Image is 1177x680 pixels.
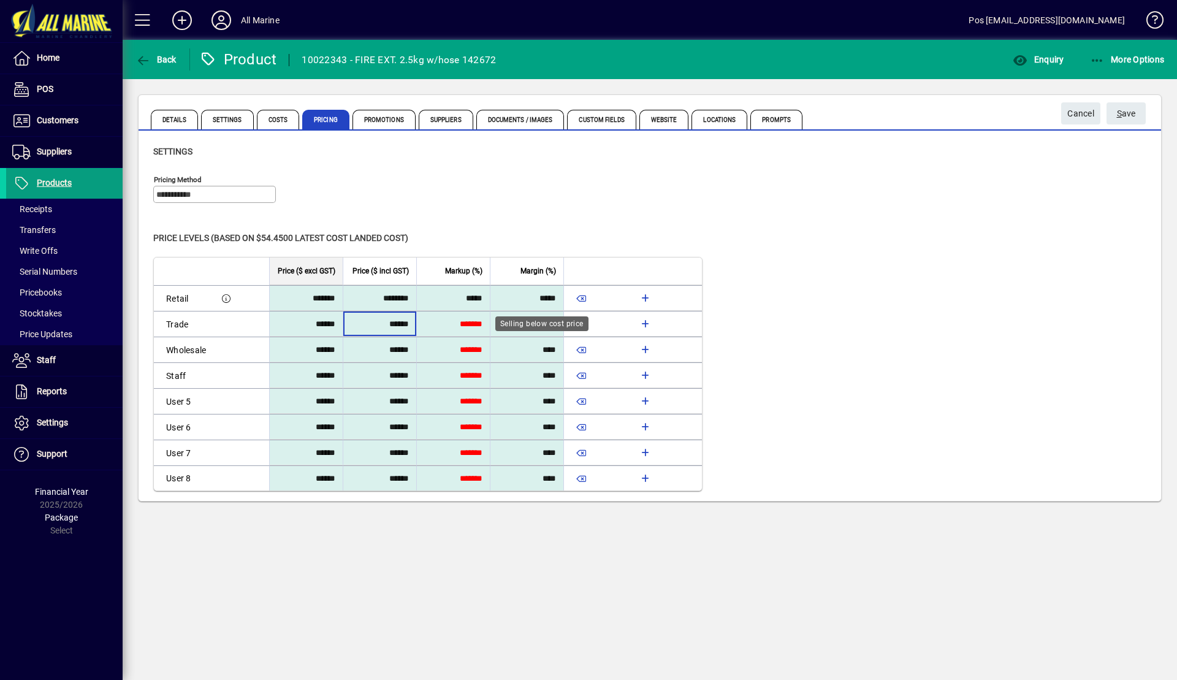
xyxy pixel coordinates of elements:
[132,48,180,71] button: Back
[6,137,123,167] a: Suppliers
[123,48,190,71] app-page-header-button: Back
[37,355,56,365] span: Staff
[37,115,78,125] span: Customers
[1090,55,1165,64] span: More Options
[154,311,213,337] td: Trade
[969,10,1125,30] div: Pos [EMAIL_ADDRESS][DOMAIN_NAME]
[37,386,67,396] span: Reports
[257,110,300,129] span: Costs
[12,288,62,297] span: Pricebooks
[278,264,335,278] span: Price ($ excl GST)
[6,240,123,261] a: Write Offs
[12,204,52,214] span: Receipts
[6,408,123,438] a: Settings
[202,9,241,31] button: Profile
[37,53,59,63] span: Home
[162,9,202,31] button: Add
[567,110,636,129] span: Custom Fields
[6,220,123,240] a: Transfers
[199,50,277,69] div: Product
[6,74,123,105] a: POS
[1010,48,1067,71] button: Enquiry
[37,147,72,156] span: Suppliers
[6,105,123,136] a: Customers
[6,324,123,345] a: Price Updates
[153,147,192,156] span: Settings
[37,178,72,188] span: Products
[419,110,473,129] span: Suppliers
[154,362,213,388] td: Staff
[45,513,78,522] span: Package
[12,308,62,318] span: Stocktakes
[12,225,56,235] span: Transfers
[352,264,409,278] span: Price ($ incl GST)
[6,345,123,376] a: Staff
[12,329,72,339] span: Price Updates
[6,376,123,407] a: Reports
[154,285,213,311] td: Retail
[154,388,213,414] td: User 5
[35,487,88,497] span: Financial Year
[639,110,689,129] span: Website
[37,84,53,94] span: POS
[12,246,58,256] span: Write Offs
[1107,102,1146,124] button: Save
[6,43,123,74] a: Home
[302,50,496,70] div: 10022343 - FIRE EXT. 2.5kg w/hose 142672
[352,110,416,129] span: Promotions
[37,449,67,459] span: Support
[691,110,747,129] span: Locations
[6,303,123,324] a: Stocktakes
[151,110,198,129] span: Details
[1087,48,1168,71] button: More Options
[135,55,177,64] span: Back
[750,110,802,129] span: Prompts
[201,110,254,129] span: Settings
[1067,104,1094,124] span: Cancel
[154,440,213,465] td: User 7
[495,316,588,331] div: Selling below cost price
[476,110,565,129] span: Documents / Images
[1137,2,1162,42] a: Knowledge Base
[6,282,123,303] a: Pricebooks
[154,465,213,491] td: User 8
[241,10,280,30] div: All Marine
[12,267,77,277] span: Serial Numbers
[1061,102,1100,124] button: Cancel
[37,418,68,427] span: Settings
[154,414,213,440] td: User 6
[1013,55,1064,64] span: Enquiry
[520,264,556,278] span: Margin (%)
[302,110,349,129] span: Pricing
[1117,104,1136,124] span: ave
[6,199,123,220] a: Receipts
[6,261,123,282] a: Serial Numbers
[1117,109,1122,118] span: S
[154,337,213,362] td: Wholesale
[6,439,123,470] a: Support
[445,264,482,278] span: Markup (%)
[153,233,408,243] span: Price levels (based on $54.4500 Latest cost landed cost)
[154,175,202,184] mat-label: Pricing method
